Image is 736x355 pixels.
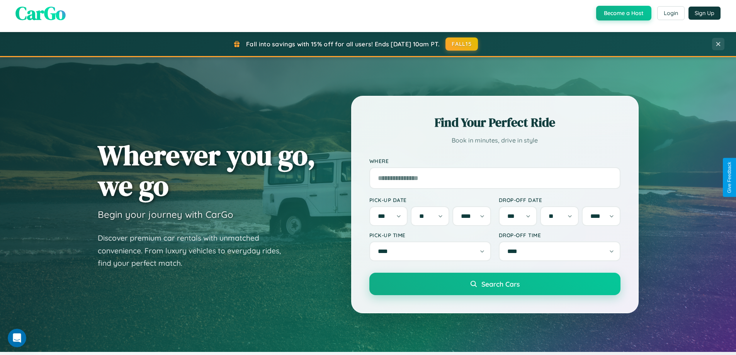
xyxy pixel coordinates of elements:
h3: Begin your journey with CarGo [98,209,233,220]
button: Become a Host [596,6,651,20]
label: Pick-up Time [369,232,491,238]
span: Search Cars [481,280,520,288]
button: Login [657,6,685,20]
p: Discover premium car rentals with unmatched convenience. From luxury vehicles to everyday rides, ... [98,232,291,270]
div: Give Feedback [727,162,732,193]
h2: Find Your Perfect Ride [369,114,620,131]
button: Sign Up [688,7,721,20]
span: CarGo [15,0,66,26]
label: Drop-off Date [499,197,620,203]
label: Where [369,158,620,164]
label: Pick-up Date [369,197,491,203]
p: Book in minutes, drive in style [369,135,620,146]
h1: Wherever you go, we go [98,140,316,201]
iframe: Intercom live chat [8,329,26,347]
button: Search Cars [369,273,620,295]
button: FALL15 [445,37,478,51]
label: Drop-off Time [499,232,620,238]
span: Fall into savings with 15% off for all users! Ends [DATE] 10am PT. [246,40,440,48]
